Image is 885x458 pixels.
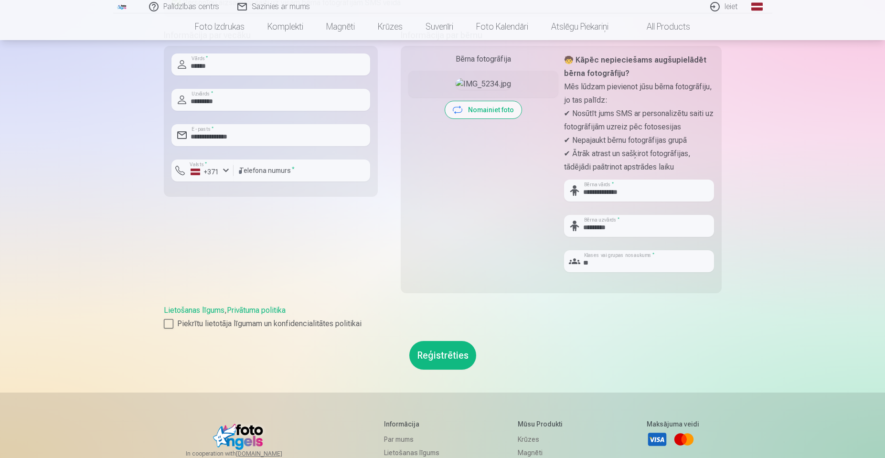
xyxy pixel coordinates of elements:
a: All products [620,13,702,40]
img: /fa1 [117,4,128,10]
a: Foto kalendāri [465,13,540,40]
a: Visa [647,429,668,450]
a: Krūzes [518,433,568,446]
a: Komplekti [256,13,315,40]
div: Bērna fotogrāfija [408,53,558,65]
a: Par mums [384,433,439,446]
span: In cooperation with [186,450,305,458]
a: Foto izdrukas [183,13,256,40]
a: Krūzes [366,13,414,40]
button: Reģistrēties [409,341,476,370]
p: Mēs lūdzam pievienot jūsu bērna fotogrāfiju, jo tas palīdz: [564,80,714,107]
h5: Informācija [384,419,439,429]
p: ✔ Nepajaukt bērnu fotogrāfijas grupā [564,134,714,147]
div: , [164,305,722,330]
label: Piekrītu lietotāja līgumam un konfidencialitātes politikai [164,318,722,330]
p: ✔ Nosūtīt jums SMS ar personalizētu saiti uz fotogrāfijām uzreiz pēc fotosesijas [564,107,714,134]
h5: Mūsu produkti [518,419,568,429]
a: Privātuma politika [227,306,286,315]
button: Valsts*+371 [171,160,234,181]
a: Magnēti [315,13,366,40]
a: [DOMAIN_NAME] [236,450,305,458]
a: Suvenīri [414,13,465,40]
h5: Maksājuma veidi [647,419,699,429]
a: Mastercard [673,429,694,450]
strong: 🧒 Kāpēc nepieciešams augšupielādēt bērna fotogrāfiju? [564,55,706,78]
div: +371 [191,167,219,177]
p: ✔ Ātrāk atrast un sašķirot fotogrāfijas, tādējādi paātrinot apstrādes laiku [564,147,714,174]
a: Atslēgu piekariņi [540,13,620,40]
label: Valsts [187,161,210,168]
img: IMG_5234.jpg [456,78,511,90]
a: Lietošanas līgums [164,306,224,315]
button: Nomainiet foto [445,101,522,118]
